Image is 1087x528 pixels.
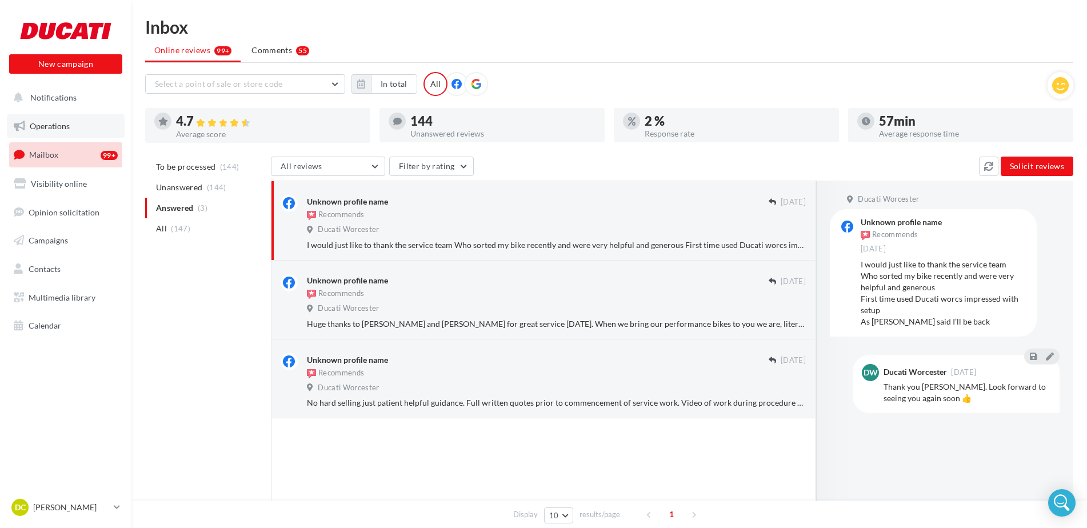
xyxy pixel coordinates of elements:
[307,354,388,366] div: Unknown profile name
[858,194,919,205] span: Ducati Worcester
[307,196,388,207] div: Unknown profile name
[9,497,122,518] a: DC [PERSON_NAME]
[156,182,203,193] span: Unanswered
[101,151,118,160] div: 99+
[9,54,122,74] button: New campaign
[318,303,379,314] span: Ducati Worcester
[879,130,1064,138] div: Average response time
[176,115,361,128] div: 4.7
[410,130,596,138] div: Unanswered reviews
[781,355,806,366] span: [DATE]
[307,290,316,299] img: recommended.png
[861,244,886,254] span: [DATE]
[861,229,918,241] div: Recommends
[307,369,316,378] img: recommended.png
[861,218,942,226] div: Unknown profile name
[145,18,1073,35] div: Inbox
[7,286,125,310] a: Multimedia library
[371,74,417,94] button: In total
[29,207,99,217] span: Opinion solicitation
[645,115,830,127] div: 2 %
[207,183,226,192] span: (144)
[307,318,806,330] div: Huge thanks to [PERSON_NAME] and [PERSON_NAME] for great service [DATE]. When we bring our perfor...
[307,289,364,300] div: Recommends
[156,223,167,234] span: All
[7,257,125,281] a: Contacts
[351,74,417,94] button: In total
[15,502,26,513] span: DC
[1001,157,1073,176] button: Solicit reviews
[513,509,538,520] span: Display
[7,114,125,138] a: Operations
[29,235,68,245] span: Campaigns
[29,293,95,302] span: Multimedia library
[318,383,379,393] span: Ducati Worcester
[30,93,77,102] span: Notifications
[30,121,70,131] span: Operations
[884,368,947,376] div: Ducati Worcester
[861,231,870,240] img: recommended.png
[31,179,87,189] span: Visibility online
[220,162,239,171] span: (144)
[389,157,474,176] button: Filter by rating
[307,211,316,220] img: recommended.png
[318,225,379,235] span: Ducati Worcester
[884,381,1050,404] div: Thank you [PERSON_NAME]. Look forward to seeing you again soon 👍
[951,369,976,376] span: [DATE]
[879,115,1064,127] div: 57min
[781,197,806,207] span: [DATE]
[307,368,364,379] div: Recommends
[156,161,215,173] span: To be processed
[781,277,806,287] span: [DATE]
[549,511,559,520] span: 10
[7,229,125,253] a: Campaigns
[145,74,345,94] button: Select a point of sale or store code
[281,161,322,171] span: All reviews
[7,172,125,196] a: Visibility online
[7,86,120,110] button: Notifications
[864,367,878,378] span: DW
[271,157,385,176] button: All reviews
[307,239,806,251] div: I would just like to thank the service team Who sorted my bike recently and were very helpful and...
[861,259,1028,327] div: I would just like to thank the service team Who sorted my bike recently and were very helpful and...
[176,130,361,138] div: Average score
[296,46,309,55] div: 55
[7,201,125,225] a: Opinion solicitation
[544,507,573,523] button: 10
[7,314,125,338] a: Calendar
[423,72,447,96] div: All
[171,224,190,233] span: (147)
[29,150,58,159] span: Mailbox
[410,115,596,127] div: 144
[307,275,388,286] div: Unknown profile name
[155,79,283,89] span: Select a point of sale or store code
[662,505,681,523] span: 1
[7,142,125,167] a: Mailbox99+
[29,264,61,274] span: Contacts
[307,210,364,221] div: Recommends
[29,321,61,330] span: Calendar
[307,397,806,409] div: No hard selling just patient helpful guidance. Full written quotes prior to commencement of servi...
[645,130,830,138] div: Response rate
[251,45,292,56] span: Comments
[580,509,620,520] span: results/page
[33,502,109,513] p: [PERSON_NAME]
[1048,489,1076,517] div: Open Intercom Messenger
